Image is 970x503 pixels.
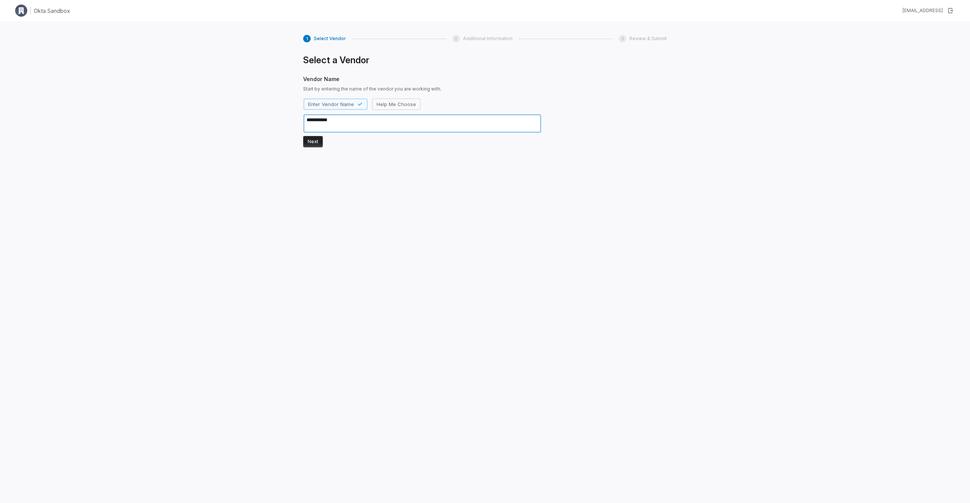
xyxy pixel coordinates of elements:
span: Review & Submit [629,36,667,42]
span: Help Me Choose [377,101,416,108]
button: Help Me Choose [372,98,421,110]
div: 2 [452,35,460,42]
button: Next [303,136,323,147]
div: 1 [303,35,311,42]
span: Select Vendor [314,36,346,42]
button: Enter Vendor Name [304,98,368,110]
h1: Okta Sandbox [34,7,70,15]
h1: Select a Vendor [303,55,541,66]
span: Additional Information [463,36,513,42]
img: Clerk Logo [15,5,27,17]
span: Start by entering the name of the vendor you are working with. [303,86,541,92]
div: 3 [619,35,626,42]
div: [EMAIL_ADDRESS] [903,8,943,14]
span: Vendor Name [303,75,541,83]
span: Enter Vendor Name [308,101,354,108]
